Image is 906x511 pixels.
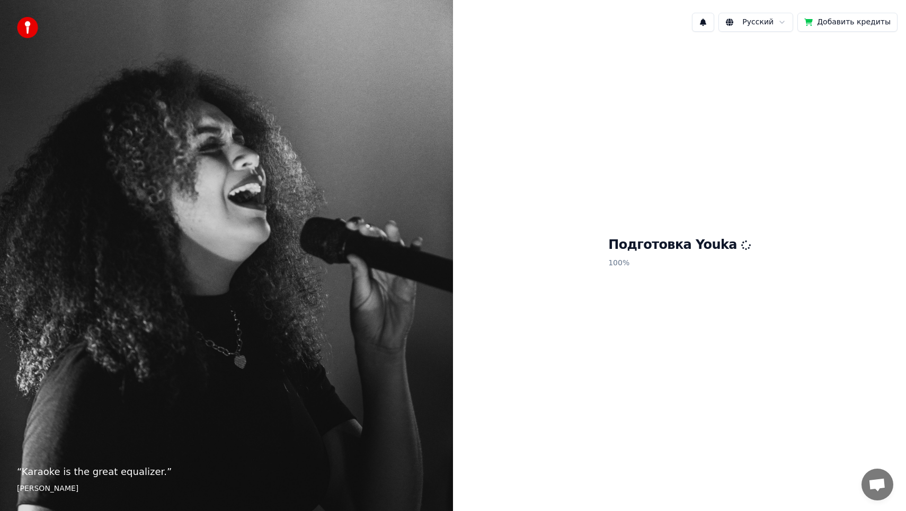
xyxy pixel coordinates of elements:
[608,237,751,254] h1: Подготовка Youka
[17,483,436,494] footer: [PERSON_NAME]
[797,13,898,32] button: Добавить кредиты
[861,469,893,500] a: Открытый чат
[17,17,38,38] img: youka
[608,254,751,273] p: 100 %
[17,464,436,479] p: “ Karaoke is the great equalizer. ”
